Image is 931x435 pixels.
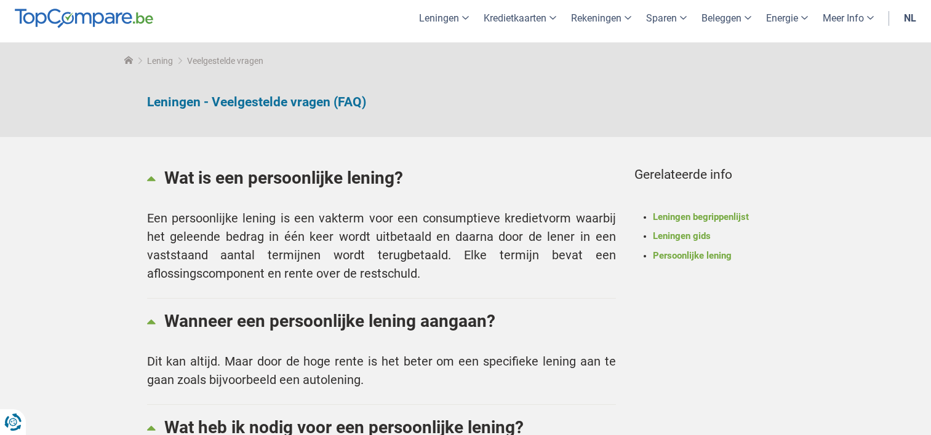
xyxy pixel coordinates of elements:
span: Veelgestelde vragen [187,56,263,66]
img: TopCompare [15,9,153,28]
a: Lening [147,56,173,66]
a: Wat is een persoonlijke lening? [147,155,616,200]
h1: Leningen - Veelgestelde vragen (FAQ) [147,93,785,111]
a: Leningen gids [653,230,711,241]
a: Home [124,56,133,66]
a: Leningen begrippenlijst [653,211,749,222]
a: Persoonlijke lening [653,250,732,261]
h3: Gerelateerde info [634,168,785,205]
a: Wanneer een persoonlijke lening aangaan? [147,299,616,343]
div: Een persoonlijke lening is een vakterm voor een consumptieve kredietvorm waarbij het geleende bed... [147,209,616,283]
div: Dit kan altijd. Maar door de hoge rente is het beter om een specifieke lening aan te gaan zoals b... [147,352,616,389]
